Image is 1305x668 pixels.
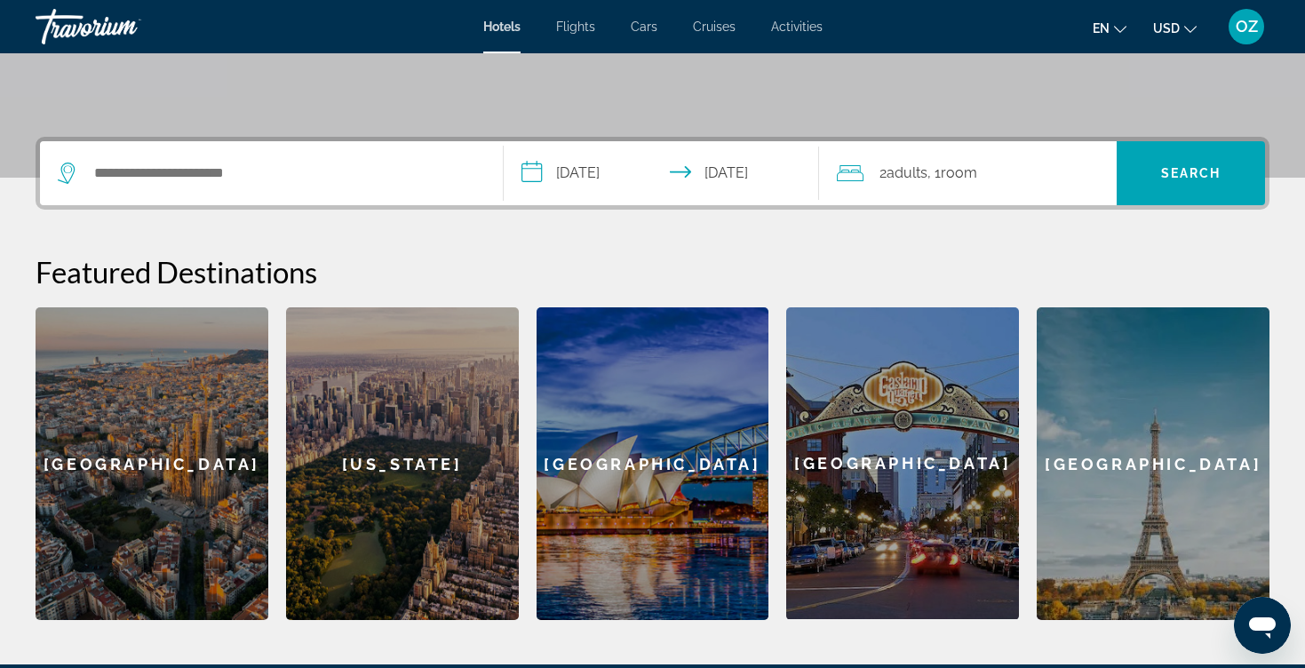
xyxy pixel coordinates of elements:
a: San Diego[GEOGRAPHIC_DATA] [786,307,1019,620]
div: [GEOGRAPHIC_DATA] [786,307,1019,619]
span: USD [1153,21,1180,36]
div: [GEOGRAPHIC_DATA] [537,307,769,620]
button: User Menu [1223,8,1269,45]
button: Travelers: 2 adults, 0 children [819,141,1117,205]
span: Adults [887,164,927,181]
a: Barcelona[GEOGRAPHIC_DATA] [36,307,268,620]
a: Cars [631,20,657,34]
a: Activities [771,20,823,34]
button: Change currency [1153,15,1197,41]
input: Search hotel destination [92,160,476,187]
div: [GEOGRAPHIC_DATA] [1037,307,1269,620]
a: Hotels [483,20,521,34]
div: Search widget [40,141,1265,205]
div: [GEOGRAPHIC_DATA] [36,307,268,620]
span: 2 [879,161,927,186]
button: Change language [1093,15,1126,41]
button: Search [1117,141,1265,205]
div: [US_STATE] [286,307,519,620]
a: Paris[GEOGRAPHIC_DATA] [1037,307,1269,620]
a: New York[US_STATE] [286,307,519,620]
button: Select check in and out date [504,141,819,205]
a: Flights [556,20,595,34]
a: Travorium [36,4,213,50]
a: Cruises [693,20,736,34]
h2: Featured Destinations [36,254,1269,290]
span: Room [941,164,977,181]
iframe: Button to launch messaging window [1234,597,1291,654]
span: en [1093,21,1110,36]
a: Sydney[GEOGRAPHIC_DATA] [537,307,769,620]
span: Search [1161,166,1221,180]
span: , 1 [927,161,977,186]
span: OZ [1236,18,1258,36]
